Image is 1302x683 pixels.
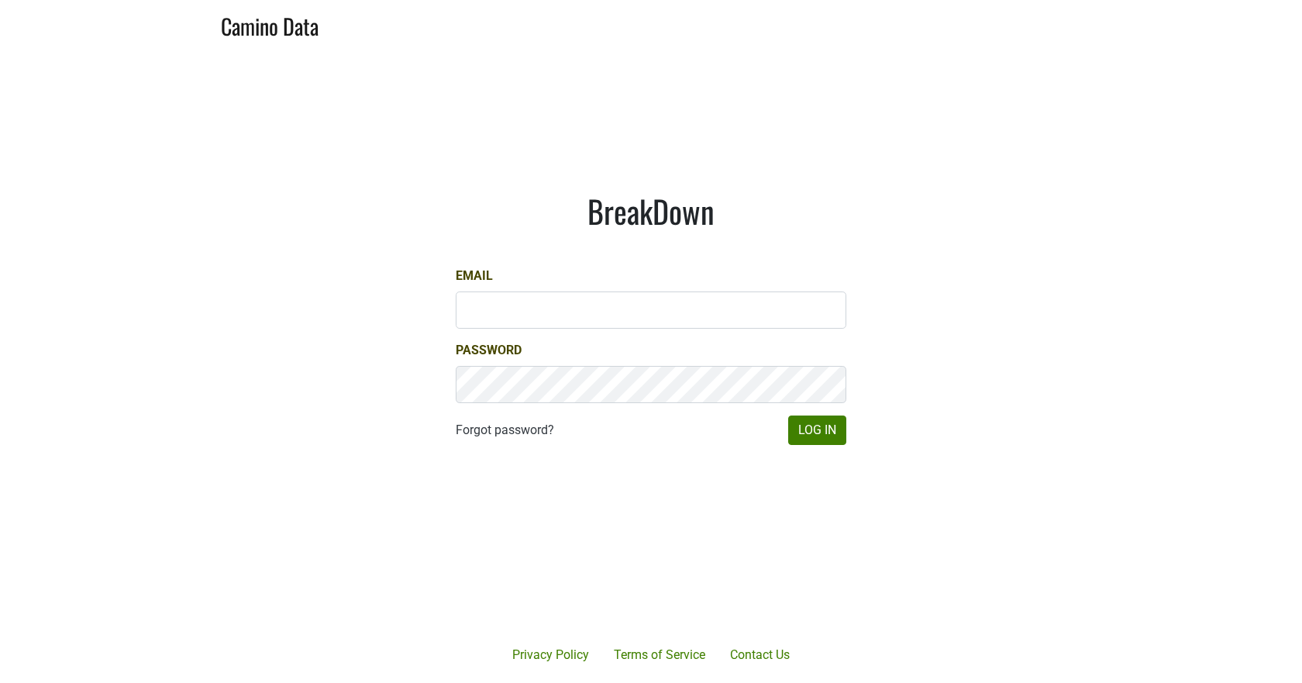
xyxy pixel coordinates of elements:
[456,267,493,285] label: Email
[718,640,802,671] a: Contact Us
[788,416,846,445] button: Log In
[456,341,522,360] label: Password
[500,640,601,671] a: Privacy Policy
[456,192,846,229] h1: BreakDown
[456,421,554,440] a: Forgot password?
[601,640,718,671] a: Terms of Service
[221,6,319,43] a: Camino Data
